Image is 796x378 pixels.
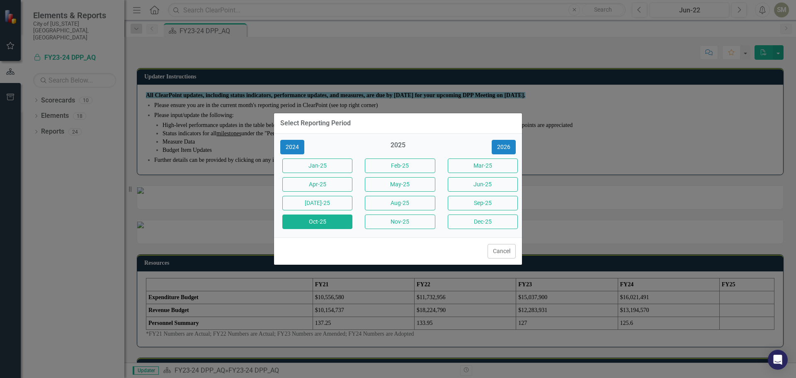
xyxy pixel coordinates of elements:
[280,140,304,154] button: 2024
[280,119,351,127] div: Select Reporting Period
[768,350,788,370] div: Open Intercom Messenger
[365,177,435,192] button: May-25
[448,215,518,229] button: Dec-25
[365,196,435,210] button: Aug-25
[365,215,435,229] button: Nov-25
[488,244,516,259] button: Cancel
[282,196,352,210] button: [DATE]-25
[365,159,435,173] button: Feb-25
[448,159,518,173] button: Mar-25
[448,196,518,210] button: Sep-25
[282,177,352,192] button: Apr-25
[282,215,352,229] button: Oct-25
[448,177,518,192] button: Jun-25
[363,141,433,154] div: 2025
[282,159,352,173] button: Jan-25
[492,140,516,154] button: 2026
